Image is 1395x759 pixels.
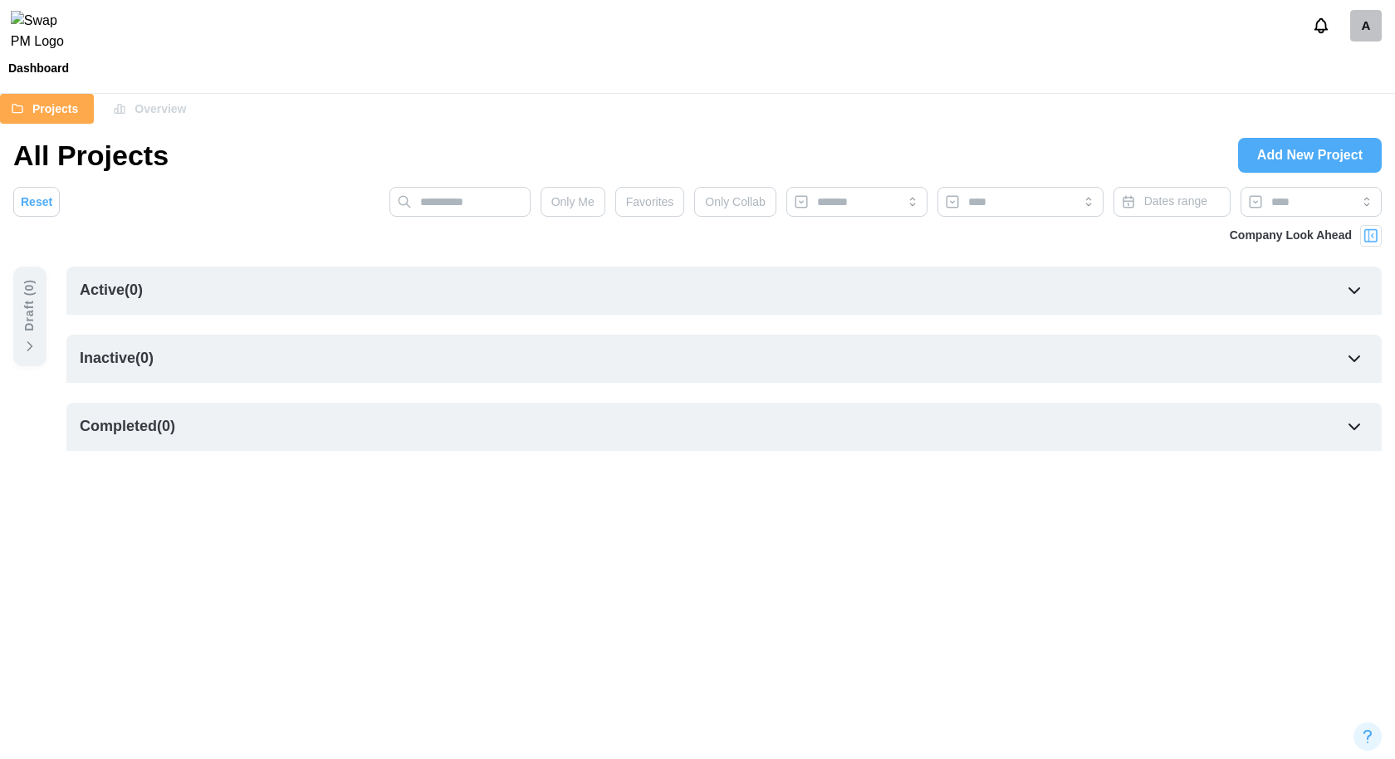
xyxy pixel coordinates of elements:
span: Only Collab [705,188,765,216]
span: Projects [32,95,78,123]
a: Add New Project [1238,138,1382,173]
img: Project Look Ahead Button [1363,228,1379,244]
button: Notifications [1307,12,1335,40]
h1: All Projects [13,137,169,174]
button: Favorites [615,187,685,217]
div: Inactive ( 0 ) [80,347,154,370]
button: Dates range [1114,187,1231,217]
div: A [1350,10,1382,42]
button: Only Collab [694,187,776,217]
img: Swap PM Logo [11,11,78,52]
div: Company Look Ahead [1230,227,1352,245]
span: Overview [135,95,186,123]
div: Completed ( 0 ) [80,415,175,438]
span: Favorites [626,188,674,216]
span: Only Me [551,188,595,216]
button: Reset [13,187,60,217]
button: Overview [102,94,202,124]
div: Dashboard [8,62,69,74]
span: Add New Project [1257,139,1363,172]
a: Asad [1350,10,1382,42]
button: Only Me [541,187,605,217]
span: Reset [21,188,52,216]
span: Dates range [1144,194,1207,208]
div: Active ( 0 ) [80,279,143,302]
div: Draft ( 0 ) [21,279,39,331]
